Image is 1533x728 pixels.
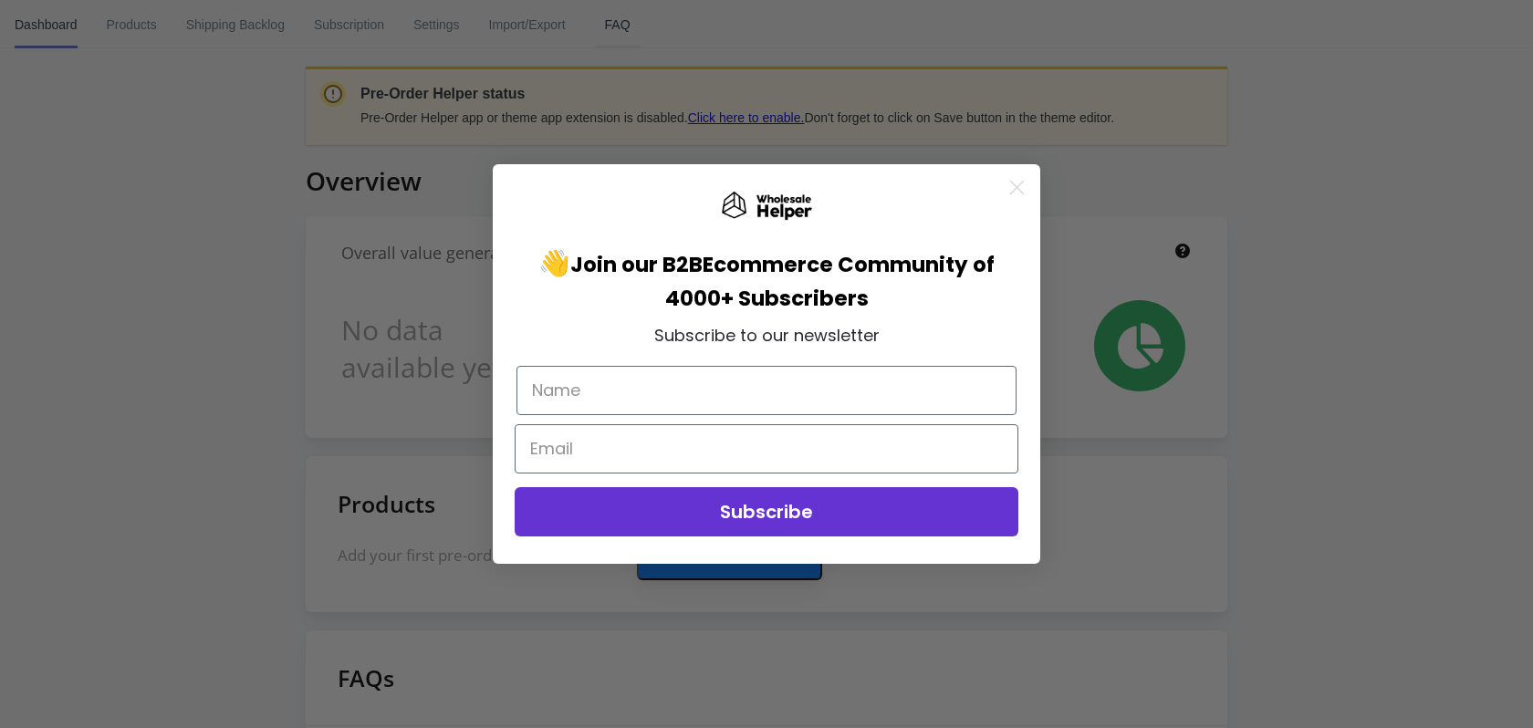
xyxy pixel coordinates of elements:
button: Close dialog [1001,172,1033,203]
span: Ecommerce Community of 4000+ Subscribers [665,250,996,313]
span: Join our B2B [570,250,703,279]
input: Email [515,424,1018,473]
button: Subscribe [515,487,1018,536]
input: Name [516,366,1017,415]
span: Subscribe to our newsletter [654,324,880,347]
img: Wholesale Helper Logo [721,192,812,221]
span: 👋 [538,245,703,281]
